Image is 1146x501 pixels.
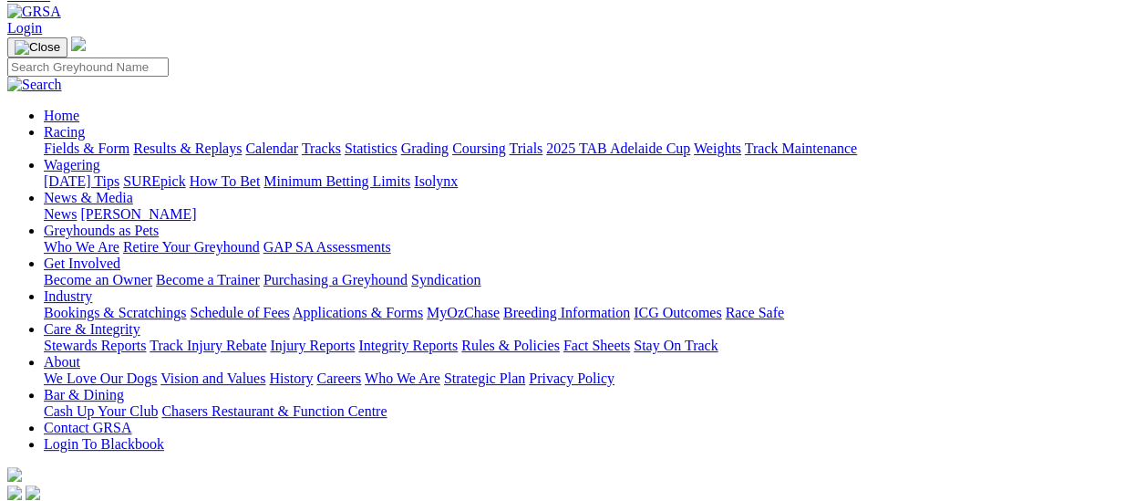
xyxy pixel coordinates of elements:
a: We Love Our Dogs [44,371,157,386]
a: Greyhounds as Pets [44,223,159,238]
a: Wagering [44,157,100,172]
a: About [44,354,80,370]
a: Care & Integrity [44,321,140,337]
a: Tracks [302,141,341,156]
a: Stay On Track [634,338,718,353]
div: Bar & Dining [44,403,1139,420]
div: Care & Integrity [44,338,1139,354]
a: Strategic Plan [444,371,525,386]
a: Results & Replays [133,141,242,156]
a: Home [44,108,79,123]
input: Search [7,57,169,77]
a: Careers [316,371,361,386]
a: History [269,371,313,386]
a: Syndication [411,272,480,287]
a: Calendar [245,141,298,156]
a: Industry [44,288,92,304]
div: Greyhounds as Pets [44,239,1139,256]
a: Trials [509,141,542,156]
a: Cash Up Your Club [44,403,158,419]
button: Toggle navigation [7,37,67,57]
a: SUREpick [123,173,185,189]
img: twitter.svg [26,485,40,500]
a: Bookings & Scratchings [44,305,186,320]
a: Statistics [345,141,397,156]
div: Racing [44,141,1139,157]
a: Stewards Reports [44,338,146,353]
img: GRSA [7,4,61,20]
a: Breeding Information [503,305,630,320]
a: Grading [401,141,449,156]
a: [DATE] Tips [44,173,119,189]
a: 2025 TAB Adelaide Cup [546,141,690,156]
a: Minimum Betting Limits [263,173,410,189]
img: logo-grsa-white.png [71,37,86,51]
a: News & Media [44,190,133,205]
a: Fields & Form [44,141,129,156]
a: Schedule of Fees [190,305,289,320]
a: Become an Owner [44,272,152,287]
a: Integrity Reports [358,338,458,353]
div: Get Involved [44,272,1139,288]
a: [PERSON_NAME] [80,206,196,222]
a: News [44,206,77,222]
a: Chasers Restaurant & Function Centre [161,403,387,419]
a: Injury Reports [270,338,355,353]
a: Who We Are [44,239,119,255]
a: How To Bet [190,173,261,189]
a: Racing [44,124,85,140]
img: Close [15,40,60,55]
a: Vision and Values [160,371,265,386]
a: Track Maintenance [745,141,857,156]
a: Who We Are [365,371,440,386]
a: Retire Your Greyhound [123,239,260,255]
img: facebook.svg [7,485,22,500]
a: Contact GRSA [44,420,131,435]
a: Isolynx [414,173,458,189]
img: logo-grsa-white.png [7,467,22,482]
div: About [44,371,1139,387]
a: MyOzChase [427,305,500,320]
div: Industry [44,305,1139,321]
a: Applications & Forms [293,305,423,320]
a: Login [7,20,42,36]
a: Privacy Policy [529,371,614,386]
a: Get Involved [44,256,120,271]
a: Login To Blackbook [44,436,164,452]
a: Bar & Dining [44,387,124,402]
a: Become a Trainer [156,272,260,287]
a: Coursing [452,141,506,156]
div: News & Media [44,206,1139,223]
a: Purchasing a Greyhound [263,272,408,287]
a: Fact Sheets [563,338,630,353]
a: Rules & Policies [461,338,560,353]
a: ICG Outcomes [634,305,721,320]
a: Track Injury Rebate [150,338,266,353]
img: Search [7,77,62,93]
a: Race Safe [725,305,783,320]
a: GAP SA Assessments [263,239,391,255]
a: Weights [694,141,741,156]
div: Wagering [44,173,1139,190]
